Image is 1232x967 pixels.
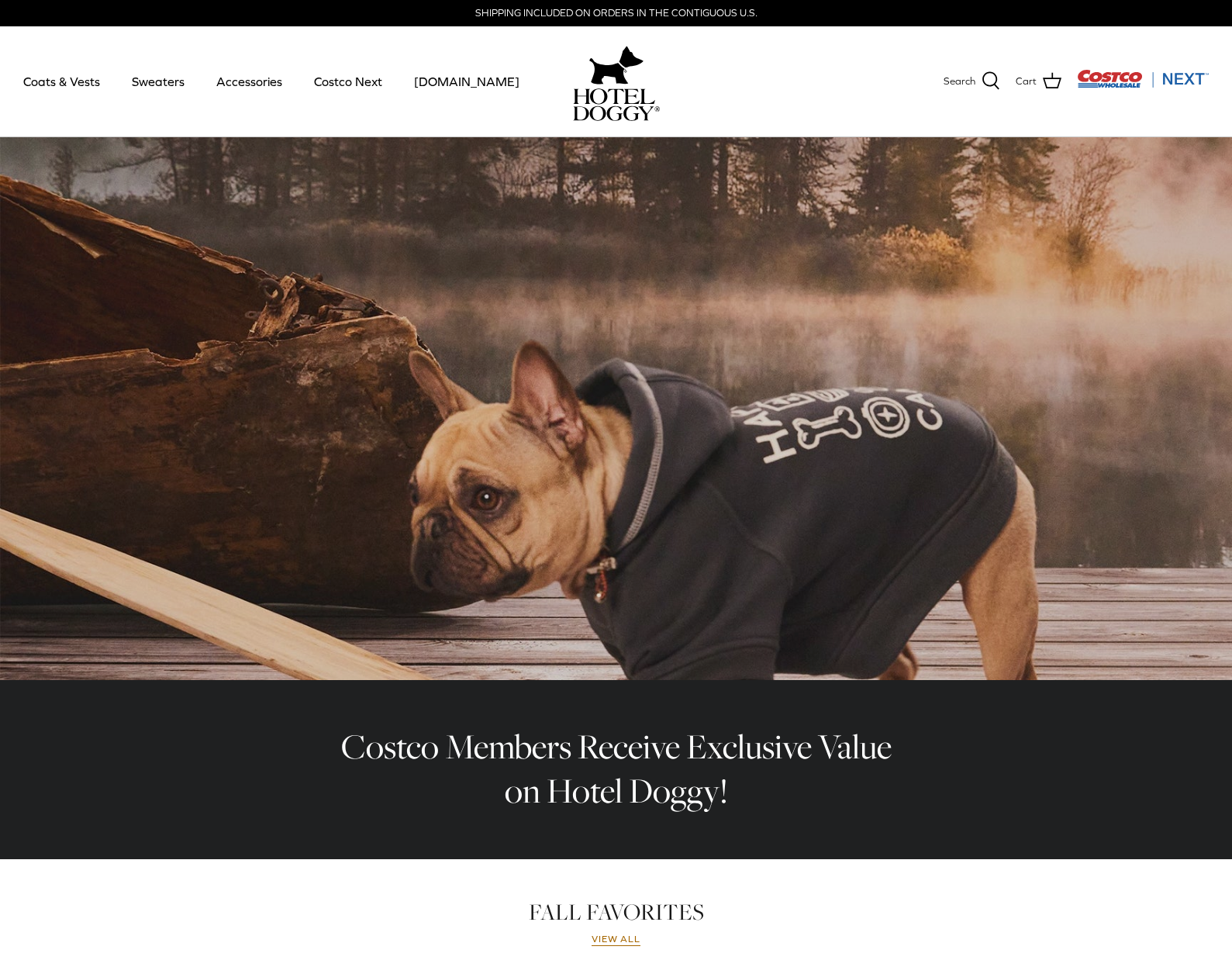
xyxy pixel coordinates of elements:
[1016,74,1037,90] span: Cart
[400,55,533,108] a: [DOMAIN_NAME]
[202,55,296,108] a: Accessories
[944,71,1000,92] a: Search
[1077,79,1209,91] a: Visit Costco Next
[573,88,660,121] img: hoteldoggycom
[573,42,660,121] a: hoteldoggy.com hoteldoggycom
[1077,69,1209,88] img: Costco Next
[592,934,641,946] a: View all
[529,896,704,927] a: FALL FAVORITES
[1016,71,1061,92] a: Cart
[300,55,396,108] a: Costco Next
[118,55,198,108] a: Sweaters
[9,55,114,108] a: Coats & Vests
[589,42,644,88] img: hoteldoggy.com
[944,74,975,90] span: Search
[330,725,903,813] h2: Costco Members Receive Exclusive Value on Hotel Doggy!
